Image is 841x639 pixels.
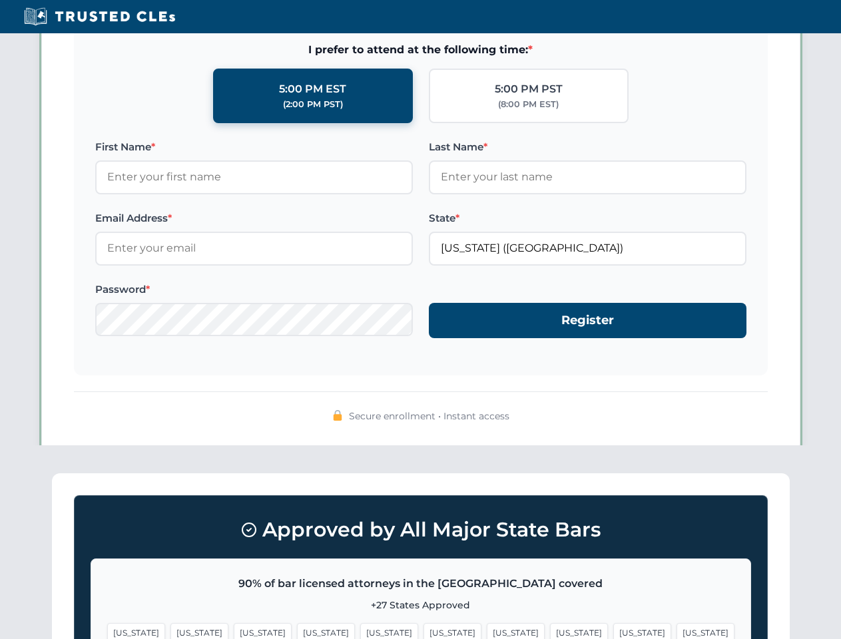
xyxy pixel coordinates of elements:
[91,512,751,548] h3: Approved by All Major State Bars
[429,160,746,194] input: Enter your last name
[95,282,413,298] label: Password
[95,139,413,155] label: First Name
[332,410,343,421] img: 🔒
[429,303,746,338] button: Register
[495,81,563,98] div: 5:00 PM PST
[95,210,413,226] label: Email Address
[95,232,413,265] input: Enter your email
[498,98,559,111] div: (8:00 PM EST)
[95,41,746,59] span: I prefer to attend at the following time:
[107,575,734,592] p: 90% of bar licensed attorneys in the [GEOGRAPHIC_DATA] covered
[429,232,746,265] input: Florida (FL)
[20,7,179,27] img: Trusted CLEs
[349,409,509,423] span: Secure enrollment • Instant access
[279,81,346,98] div: 5:00 PM EST
[107,598,734,612] p: +27 States Approved
[429,210,746,226] label: State
[429,139,746,155] label: Last Name
[95,160,413,194] input: Enter your first name
[283,98,343,111] div: (2:00 PM PST)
